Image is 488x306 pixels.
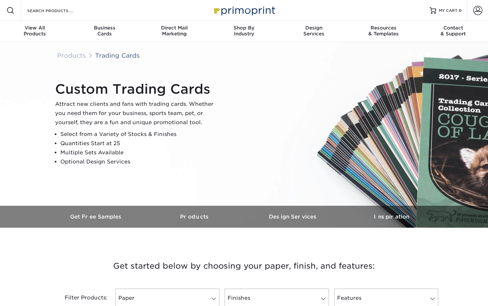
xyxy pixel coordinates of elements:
a: Get Free Samples [47,206,146,228]
span: Shop By [209,25,279,31]
div: Cards [70,25,140,37]
span: Resources [349,25,418,31]
span: Direct Mail [139,25,209,31]
h3: Get Free Samples [47,214,146,220]
a: Design Services [244,206,342,228]
h3: Products [146,214,244,220]
div: & Support [418,25,488,37]
span: Contact [418,25,488,31]
a: Resources& Templates [349,21,418,42]
a: Direct MailMarketing [139,21,209,42]
li: Select from a Variety of Stocks & Finishes [60,130,219,139]
span: MY CART [439,8,457,13]
span: Design [279,25,349,31]
a: Contact& Support [418,21,488,42]
a: BusinessCards [70,21,140,42]
a: Trading Cards [95,52,140,59]
img: Primoprint [211,3,277,17]
a: Products [146,206,244,228]
a: Inspiration [342,206,441,228]
div: Marketing [139,25,209,37]
h3: Get started below by choosing your paper, finish, and features: [52,251,436,281]
h1: Custom Trading Cards [55,81,219,97]
a: DesignServices [279,21,349,42]
input: SEARCH PRODUCTS..... [27,7,91,14]
a: Products [57,52,86,59]
div: & Templates [349,25,418,37]
p: Attract new clients and fans with trading cards. Whether you need them for your business, sports ... [55,100,219,127]
span: Business [70,25,140,31]
h3: Design Services [244,214,342,220]
a: Shop ByIndustry [209,21,279,42]
li: Multiple Sets Available [60,148,219,157]
div: Services [279,25,349,37]
span: 0 [459,8,462,13]
div: Industry [209,25,279,37]
li: Quantities Start at 25 [60,139,219,148]
li: Optional Design Services [60,157,219,166]
h3: Inspiration [342,214,441,220]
